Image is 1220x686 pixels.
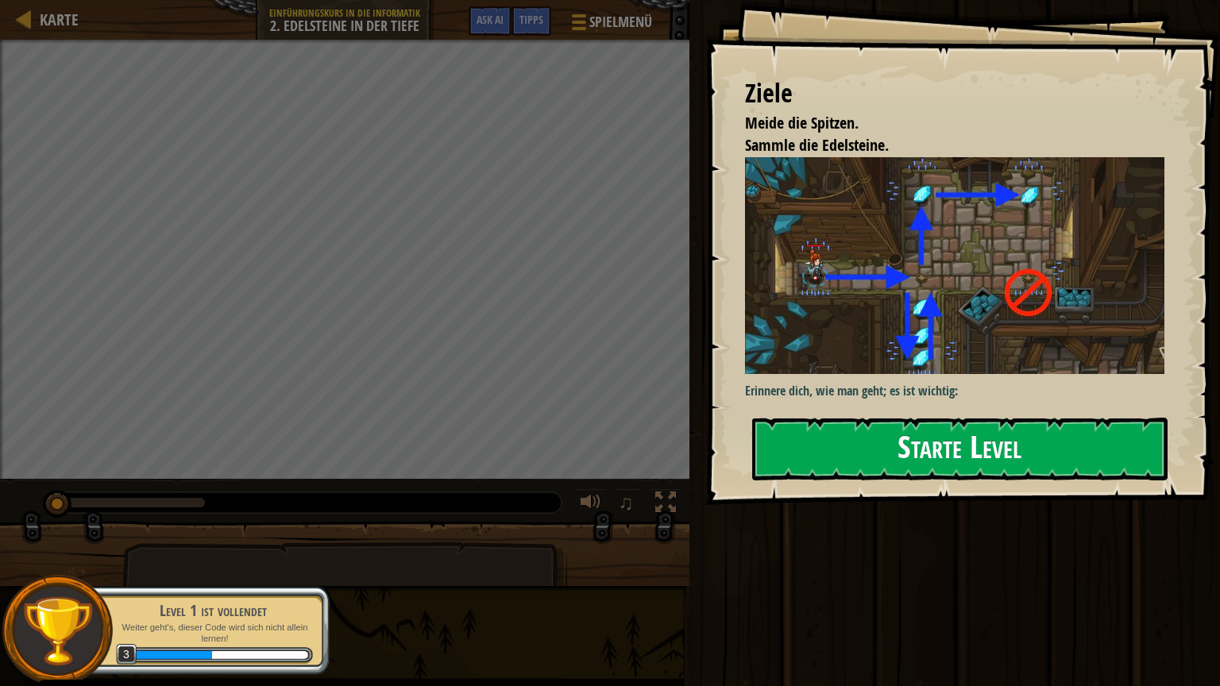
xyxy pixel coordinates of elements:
span: Meide die Spitzen. [745,112,859,133]
img: trophy.png [21,595,94,667]
span: ♫ [618,491,634,514]
button: Fullscreen umschalten [650,488,681,521]
span: Ask AI [477,12,504,27]
span: Karte [40,9,79,30]
div: Level 1 ist vollendet [113,599,313,622]
span: Tipps [519,12,543,27]
p: Weiter geht's, dieser Code wird sich nicht allein lernen! [113,622,313,645]
button: ♫ [615,488,642,521]
span: Spielmenü [589,12,652,33]
button: Ask AI [469,6,512,36]
span: 3 [116,644,137,665]
li: Meide die Spitzen. [725,112,1160,135]
span: Sammle die Edelsteine. [745,134,889,156]
li: Sammle die Edelsteine. [725,134,1160,157]
button: Spielmenü [559,6,662,44]
a: Karte [32,9,79,30]
p: Erinnere dich, wie man geht; es ist wichtig: [745,382,1176,400]
button: Lautstärke anpassen [575,488,607,521]
img: Edelsteine in der Tiefe [745,157,1176,374]
button: Starte Level [752,418,1168,480]
div: Ziele [745,75,1164,112]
